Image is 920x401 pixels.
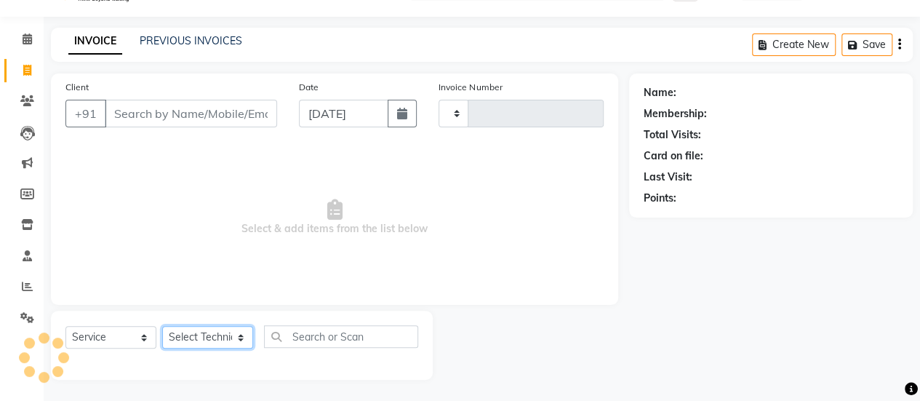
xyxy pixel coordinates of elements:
[644,191,676,206] div: Points:
[65,100,106,127] button: +91
[140,34,242,47] a: PREVIOUS INVOICES
[105,100,277,127] input: Search by Name/Mobile/Email/Code
[644,106,707,122] div: Membership:
[841,33,892,56] button: Save
[644,148,703,164] div: Card on file:
[68,28,122,55] a: INVOICE
[264,325,418,348] input: Search or Scan
[644,85,676,100] div: Name:
[65,145,604,290] span: Select & add items from the list below
[299,81,319,94] label: Date
[644,170,692,185] div: Last Visit:
[65,81,89,94] label: Client
[644,127,701,143] div: Total Visits:
[752,33,836,56] button: Create New
[439,81,502,94] label: Invoice Number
